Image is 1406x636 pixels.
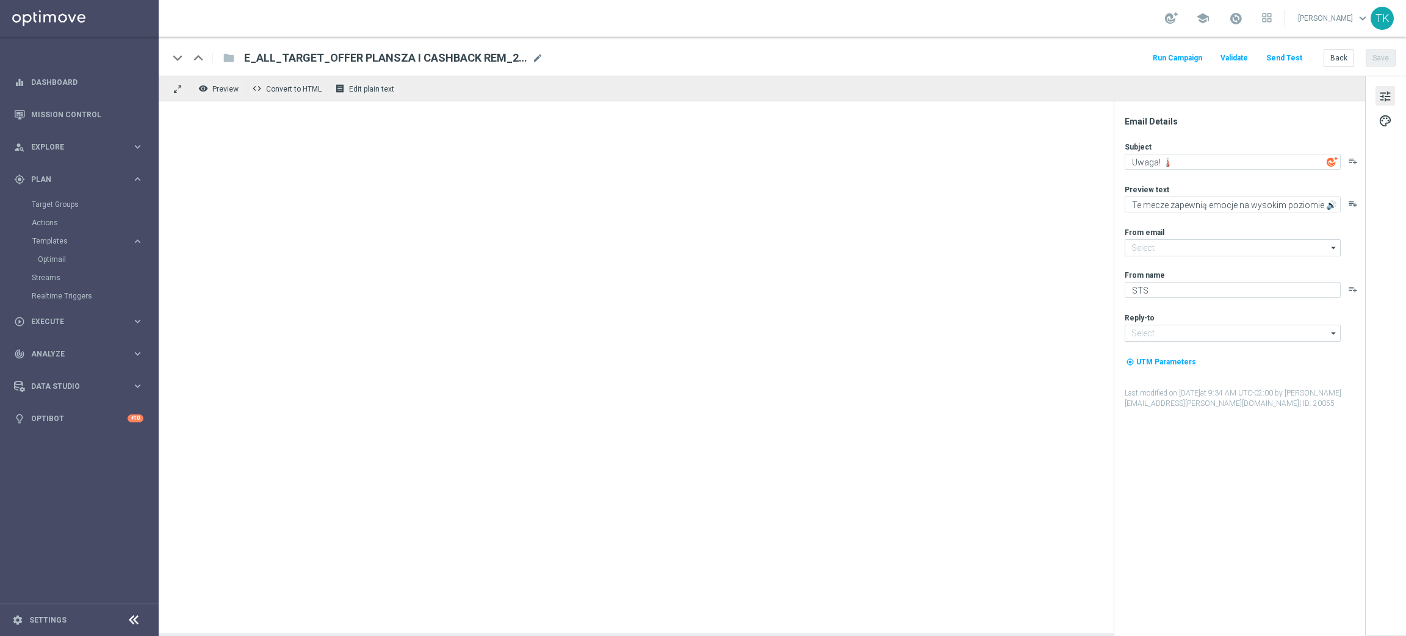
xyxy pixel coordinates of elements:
[32,287,157,305] div: Realtime Triggers
[1375,110,1395,130] button: palette
[13,381,144,391] button: Data Studio keyboard_arrow_right
[29,616,67,624] a: Settings
[32,236,144,246] button: Templates keyboard_arrow_right
[249,81,327,96] button: code Convert to HTML
[1327,156,1338,167] img: optiGenie.svg
[1136,358,1196,366] span: UTM Parameters
[31,402,128,435] a: Optibot
[1297,9,1371,27] a: [PERSON_NAME]keyboard_arrow_down
[13,110,144,120] button: Mission Control
[132,173,143,185] i: keyboard_arrow_right
[32,237,120,245] span: Templates
[132,348,143,360] i: keyboard_arrow_right
[14,66,143,98] div: Dashboard
[1219,50,1250,67] button: Validate
[1356,12,1369,25] span: keyboard_arrow_down
[14,316,25,327] i: play_circle_outline
[13,414,144,424] button: lightbulb Optibot +10
[1366,49,1396,67] button: Save
[1348,199,1358,209] button: playlist_add
[335,84,345,93] i: receipt
[14,316,132,327] div: Execute
[14,142,25,153] i: person_search
[32,232,157,269] div: Templates
[1125,325,1341,342] input: Select
[38,255,127,264] a: Optimail
[1126,358,1134,366] i: my_location
[1328,325,1340,341] i: arrow_drop_down
[1299,399,1335,408] span: | ID: 20055
[132,141,143,153] i: keyboard_arrow_right
[13,317,144,327] button: play_circle_outline Execute keyboard_arrow_right
[1125,313,1155,323] label: Reply-to
[195,81,244,96] button: remove_red_eye Preview
[244,51,527,65] span: E_ALL_TARGET_OFFER PLANSZA I CASHBACK REM_220825
[1125,388,1364,409] label: Last modified on [DATE] at 9:34 AM UTC-02:00 by [PERSON_NAME][EMAIL_ADDRESS][PERSON_NAME][DOMAIN_...
[212,85,239,93] span: Preview
[1196,12,1210,25] span: school
[1125,239,1341,256] input: Select
[1264,50,1304,67] button: Send Test
[13,142,144,152] button: person_search Explore keyboard_arrow_right
[349,85,394,93] span: Edit plain text
[1379,89,1392,104] span: tune
[532,52,543,63] span: mode_edit
[1328,240,1340,256] i: arrow_drop_down
[1125,270,1165,280] label: From name
[198,84,208,93] i: remove_red_eye
[31,176,132,183] span: Plan
[14,98,143,131] div: Mission Control
[14,349,25,360] i: track_changes
[14,174,25,185] i: gps_fixed
[38,250,157,269] div: Optimail
[1348,156,1358,166] i: playlist_add
[32,218,127,228] a: Actions
[1348,284,1358,294] button: playlist_add
[32,237,132,245] div: Templates
[14,413,25,424] i: lightbulb
[252,84,262,93] span: code
[1125,185,1169,195] label: Preview text
[32,214,157,232] div: Actions
[31,383,132,390] span: Data Studio
[1220,54,1248,62] span: Validate
[1371,7,1394,30] div: TK
[132,380,143,392] i: keyboard_arrow_right
[14,381,132,392] div: Data Studio
[31,318,132,325] span: Execute
[31,66,143,98] a: Dashboard
[128,414,143,422] div: +10
[132,316,143,327] i: keyboard_arrow_right
[13,175,144,184] button: gps_fixed Plan keyboard_arrow_right
[32,195,157,214] div: Target Groups
[13,78,144,87] button: equalizer Dashboard
[1125,142,1152,152] label: Subject
[32,269,157,287] div: Streams
[31,98,143,131] a: Mission Control
[32,200,127,209] a: Target Groups
[32,291,127,301] a: Realtime Triggers
[14,174,132,185] div: Plan
[1125,228,1164,237] label: From email
[13,349,144,359] button: track_changes Analyze keyboard_arrow_right
[1151,50,1204,67] button: Run Campaign
[32,273,127,283] a: Streams
[1379,113,1392,129] span: palette
[1324,49,1354,67] button: Back
[1125,116,1364,127] div: Email Details
[266,85,322,93] span: Convert to HTML
[14,349,132,360] div: Analyze
[31,350,132,358] span: Analyze
[12,615,23,626] i: settings
[31,143,132,151] span: Explore
[1375,86,1395,106] button: tune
